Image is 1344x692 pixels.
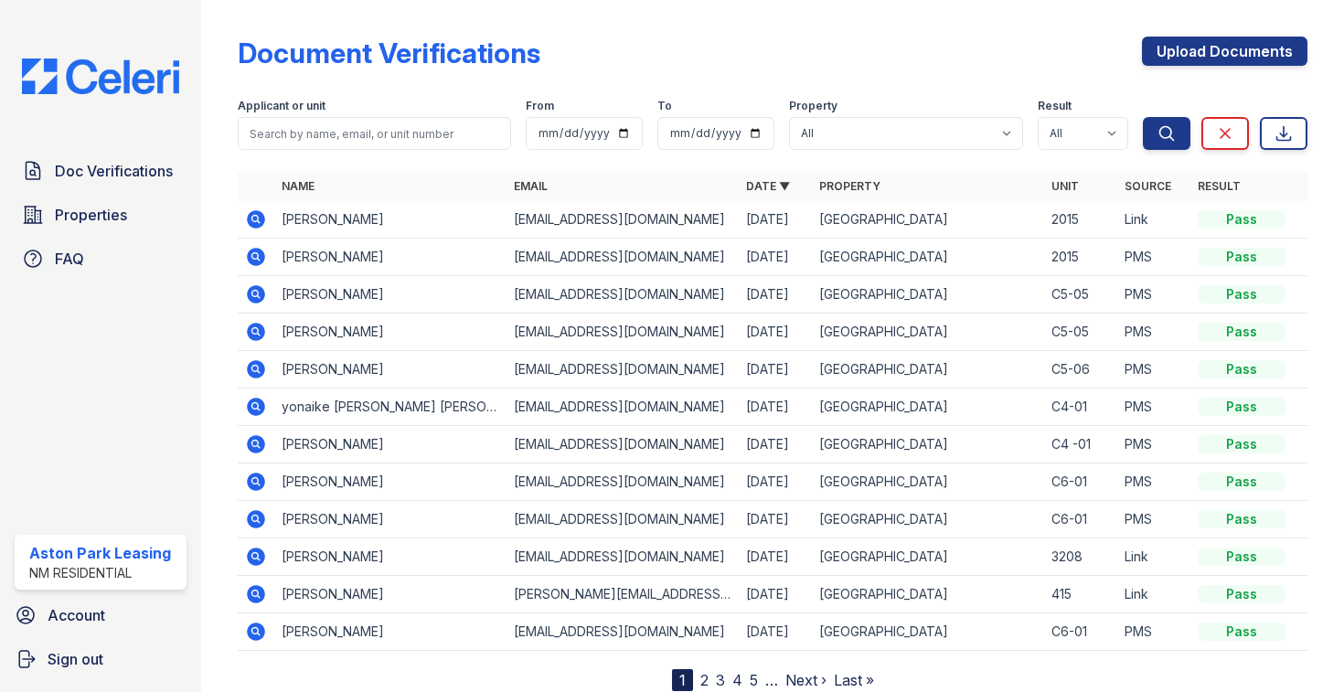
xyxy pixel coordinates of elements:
div: Pass [1198,210,1285,229]
td: [PERSON_NAME] [274,314,507,351]
a: Email [514,179,548,193]
td: [PERSON_NAME] [274,538,507,576]
td: [PERSON_NAME] [274,239,507,276]
div: 1 [672,669,693,691]
td: [EMAIL_ADDRESS][DOMAIN_NAME] [507,538,739,576]
label: From [526,99,554,113]
td: C5-06 [1044,351,1117,389]
td: C5-05 [1044,314,1117,351]
td: [PERSON_NAME] [274,351,507,389]
td: [EMAIL_ADDRESS][DOMAIN_NAME] [507,613,739,651]
td: PMS [1117,276,1190,314]
div: Pass [1198,435,1285,453]
td: [DATE] [739,389,812,426]
td: C6-01 [1044,501,1117,538]
td: [PERSON_NAME] [274,463,507,501]
label: Applicant or unit [238,99,325,113]
td: [DATE] [739,501,812,538]
td: Link [1117,576,1190,613]
span: … [765,669,778,691]
td: PMS [1117,613,1190,651]
td: Link [1117,538,1190,576]
td: PMS [1117,239,1190,276]
td: PMS [1117,426,1190,463]
a: 4 [732,671,742,689]
td: [EMAIL_ADDRESS][DOMAIN_NAME] [507,389,739,426]
td: PMS [1117,314,1190,351]
td: [GEOGRAPHIC_DATA] [812,314,1044,351]
td: PMS [1117,389,1190,426]
a: Last » [834,671,874,689]
td: [PERSON_NAME] [274,201,507,239]
td: [DATE] [739,276,812,314]
a: Result [1198,179,1241,193]
td: [DATE] [739,463,812,501]
a: 2 [700,671,709,689]
span: Doc Verifications [55,160,173,182]
div: Pass [1198,473,1285,491]
td: [EMAIL_ADDRESS][DOMAIN_NAME] [507,351,739,389]
td: PMS [1117,351,1190,389]
td: [GEOGRAPHIC_DATA] [812,501,1044,538]
td: [EMAIL_ADDRESS][DOMAIN_NAME] [507,276,739,314]
td: [DATE] [739,201,812,239]
td: [GEOGRAPHIC_DATA] [812,389,1044,426]
a: Unit [1051,179,1079,193]
span: Properties [55,204,127,226]
td: [GEOGRAPHIC_DATA] [812,576,1044,613]
td: [DATE] [739,613,812,651]
td: [DATE] [739,239,812,276]
td: [PERSON_NAME] [274,613,507,651]
div: Document Verifications [238,37,540,69]
td: [GEOGRAPHIC_DATA] [812,463,1044,501]
td: [PERSON_NAME] [274,276,507,314]
td: 2015 [1044,201,1117,239]
div: Pass [1198,398,1285,416]
a: Property [819,179,880,193]
td: [DATE] [739,351,812,389]
td: [GEOGRAPHIC_DATA] [812,538,1044,576]
div: Pass [1198,323,1285,341]
a: 3 [716,671,725,689]
td: C6-01 [1044,463,1117,501]
div: NM Residential [29,564,171,582]
td: [PERSON_NAME] [274,576,507,613]
td: [GEOGRAPHIC_DATA] [812,613,1044,651]
td: C6-01 [1044,613,1117,651]
td: [EMAIL_ADDRESS][DOMAIN_NAME] [507,463,739,501]
div: Aston Park Leasing [29,542,171,564]
td: [GEOGRAPHIC_DATA] [812,426,1044,463]
td: [DATE] [739,538,812,576]
td: 2015 [1044,239,1117,276]
td: C5-05 [1044,276,1117,314]
a: Source [1125,179,1171,193]
a: Account [7,597,194,633]
td: C4-01 [1044,389,1117,426]
td: [EMAIL_ADDRESS][DOMAIN_NAME] [507,239,739,276]
a: FAQ [15,240,187,277]
div: Pass [1198,285,1285,303]
td: [EMAIL_ADDRESS][DOMAIN_NAME] [507,314,739,351]
span: FAQ [55,248,84,270]
div: Pass [1198,548,1285,566]
div: Pass [1198,585,1285,603]
td: yonaike [PERSON_NAME] [PERSON_NAME] [274,389,507,426]
div: Pass [1198,623,1285,641]
input: Search by name, email, or unit number [238,117,511,150]
td: [PERSON_NAME] [274,501,507,538]
a: Sign out [7,641,194,677]
div: Pass [1198,510,1285,528]
td: [GEOGRAPHIC_DATA] [812,239,1044,276]
td: [GEOGRAPHIC_DATA] [812,201,1044,239]
td: [EMAIL_ADDRESS][DOMAIN_NAME] [507,201,739,239]
td: Link [1117,201,1190,239]
td: 3208 [1044,538,1117,576]
td: [PERSON_NAME] [274,426,507,463]
label: Result [1038,99,1072,113]
td: [DATE] [739,576,812,613]
a: Name [282,179,315,193]
a: Doc Verifications [15,153,187,189]
td: [GEOGRAPHIC_DATA] [812,351,1044,389]
label: To [657,99,672,113]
